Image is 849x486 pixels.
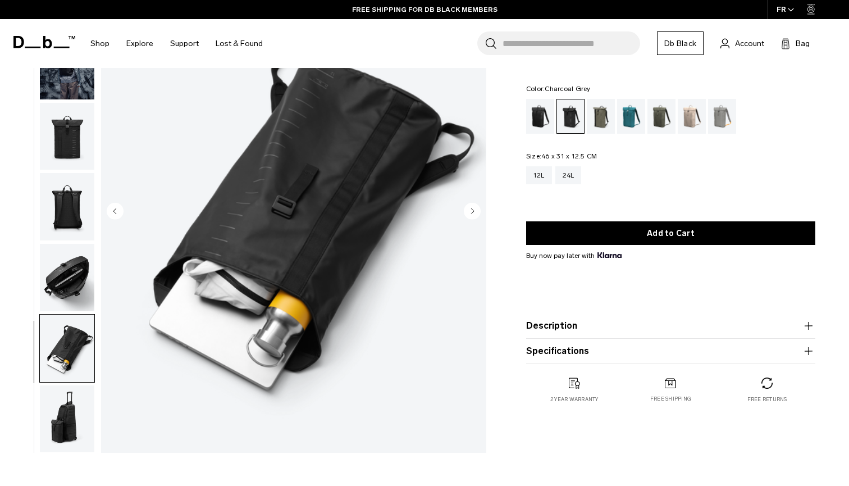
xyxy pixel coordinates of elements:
legend: Color: [526,85,591,92]
a: FREE SHIPPING FOR DB BLACK MEMBERS [352,4,497,15]
button: Next slide [464,202,481,221]
img: Essential Backpack 12L Charcoal Grey [40,315,94,382]
button: Bag [781,37,810,50]
span: Buy now pay later with [526,251,622,261]
a: 24L [555,166,582,184]
button: Essential Backpack 12L Charcoal Grey [39,385,95,453]
button: Essential Backpack 12L Charcoal Grey [39,314,95,383]
span: Account [735,38,764,49]
a: Midnight Teal [617,99,645,134]
button: Essential Backpack 12L Charcoal Grey [39,243,95,312]
a: Account [720,37,764,50]
button: Description [526,319,815,333]
nav: Main Navigation [82,19,271,68]
a: Charcoal Grey [556,99,585,134]
a: Support [170,24,199,63]
span: Charcoal Grey [545,85,590,93]
button: Add to Cart [526,221,815,245]
span: 46 x 31 x 12.5 CM [541,152,597,160]
a: Fogbow Beige [678,99,706,134]
img: Essential Backpack 12L Charcoal Grey [40,244,94,311]
a: Sand Grey [708,99,736,134]
button: Essential Backpack 12L Charcoal Grey [39,102,95,171]
a: Black Out [526,99,554,134]
img: {"height" => 20, "alt" => "Klarna"} [597,252,622,258]
img: Essential Backpack 12L Charcoal Grey [40,385,94,453]
a: Explore [126,24,153,63]
p: 2 year warranty [550,396,599,403]
span: Bag [796,38,810,49]
a: Shop [90,24,109,63]
a: Moss Green [647,99,675,134]
button: Specifications [526,344,815,358]
button: Essential Backpack 12L Charcoal Grey [39,172,95,241]
button: Previous slide [107,202,124,221]
a: Db Black [657,31,704,55]
a: 12L [526,166,552,184]
p: Free shipping [650,395,691,403]
img: Essential Backpack 12L Charcoal Grey [40,103,94,170]
a: Forest Green [587,99,615,134]
p: Free returns [747,396,787,403]
legend: Size: [526,153,597,160]
img: Essential Backpack 12L Charcoal Grey [40,173,94,240]
a: Lost & Found [216,24,263,63]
